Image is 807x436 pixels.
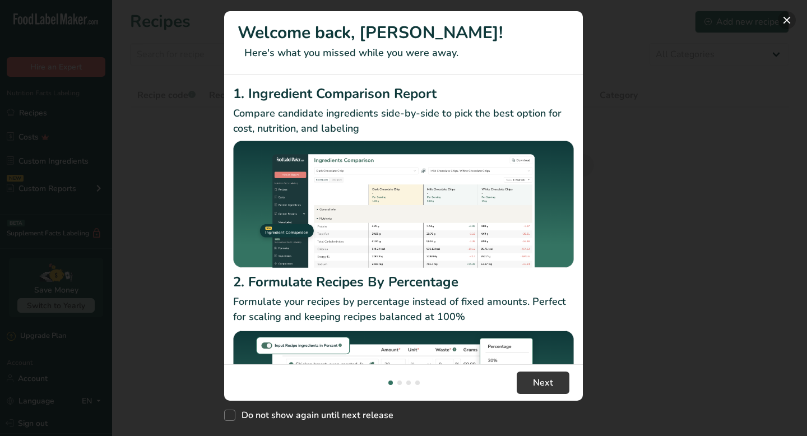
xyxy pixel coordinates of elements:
[238,20,569,45] h1: Welcome back, [PERSON_NAME]!
[233,141,574,268] img: Ingredient Comparison Report
[517,372,569,394] button: Next
[235,410,393,421] span: Do not show again until next release
[233,272,574,292] h2: 2. Formulate Recipes By Percentage
[533,376,553,389] span: Next
[233,294,574,324] p: Formulate your recipes by percentage instead of fixed amounts. Perfect for scaling and keeping re...
[238,45,569,61] p: Here's what you missed while you were away.
[233,106,574,136] p: Compare candidate ingredients side-by-side to pick the best option for cost, nutrition, and labeling
[233,84,574,104] h2: 1. Ingredient Comparison Report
